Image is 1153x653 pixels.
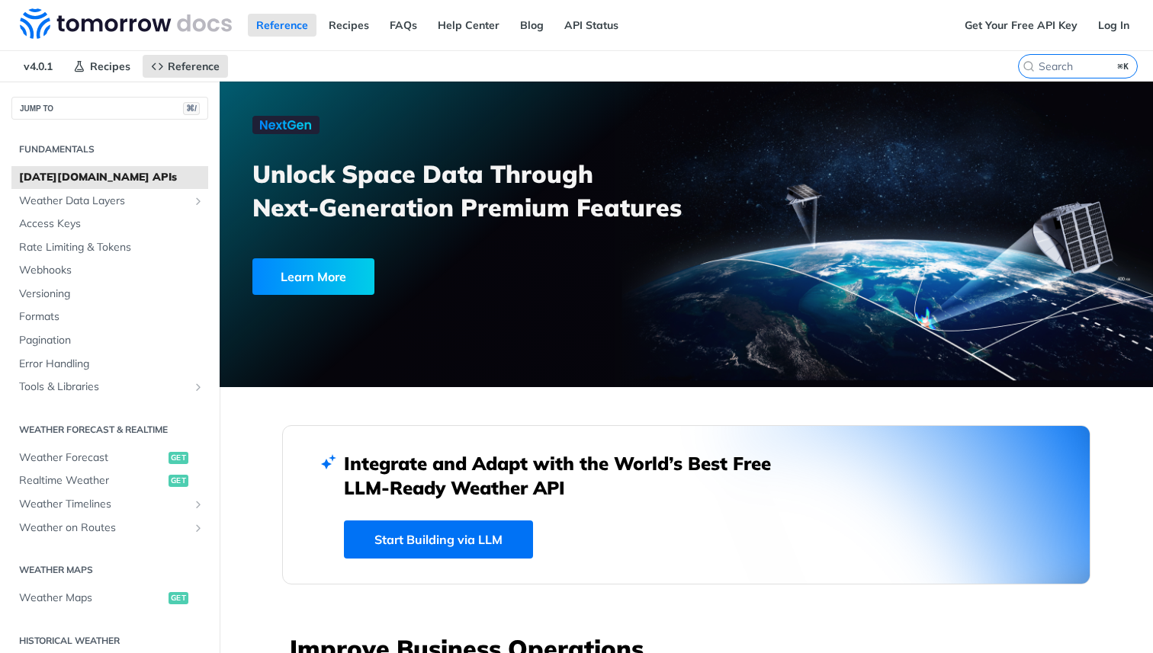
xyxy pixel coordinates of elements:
[169,592,188,604] span: get
[344,520,533,559] a: Start Building via LLM
[169,452,188,464] span: get
[344,451,794,500] h2: Integrate and Adapt with the World’s Best Free LLM-Ready Weather API
[19,497,188,512] span: Weather Timelines
[1114,59,1133,74] kbd: ⌘K
[19,240,204,255] span: Rate Limiting & Tokens
[320,14,377,37] a: Recipes
[19,379,188,395] span: Tools & Libraries
[20,8,232,39] img: Tomorrow.io Weather API Docs
[19,194,188,209] span: Weather Data Layers
[15,55,61,78] span: v4.0.1
[192,522,204,534] button: Show subpages for Weather on Routes
[429,14,508,37] a: Help Center
[11,493,208,516] a: Weather TimelinesShow subpages for Weather Timelines
[19,333,204,348] span: Pagination
[192,498,204,511] button: Show subpages for Weather Timelines
[19,216,204,232] span: Access Keys
[11,353,208,376] a: Error Handling
[248,14,316,37] a: Reference
[11,236,208,259] a: Rate Limiting & Tokens
[169,475,188,487] span: get
[1023,60,1035,72] svg: Search
[11,423,208,437] h2: Weather Forecast & realtime
[192,195,204,207] button: Show subpages for Weather Data Layers
[11,190,208,213] a: Weather Data LayersShow subpages for Weather Data Layers
[11,469,208,492] a: Realtime Weatherget
[19,473,165,488] span: Realtime Weather
[19,357,204,372] span: Error Handling
[168,59,220,73] span: Reference
[11,166,208,189] a: [DATE][DOMAIN_NAME] APIs
[252,258,374,295] div: Learn More
[11,97,208,120] button: JUMP TO⌘/
[19,591,165,606] span: Weather Maps
[183,102,200,115] span: ⌘/
[11,634,208,648] h2: Historical Weather
[19,170,204,185] span: [DATE][DOMAIN_NAME] APIs
[19,450,165,466] span: Weather Forecast
[252,157,703,224] h3: Unlock Space Data Through Next-Generation Premium Features
[11,563,208,577] h2: Weather Maps
[143,55,228,78] a: Reference
[956,14,1086,37] a: Get Your Free API Key
[11,213,208,235] a: Access Keys
[556,14,627,37] a: API Status
[1090,14,1138,37] a: Log In
[19,309,204,325] span: Formats
[512,14,552,37] a: Blog
[11,329,208,352] a: Pagination
[11,447,208,469] a: Weather Forecastget
[11,259,208,282] a: Webhooks
[90,59,130,73] span: Recipes
[65,55,139,78] a: Recipes
[192,381,204,393] button: Show subpages for Tools & Libraries
[11,142,208,156] h2: Fundamentals
[11,376,208,399] a: Tools & LibrariesShow subpages for Tools & Libraries
[381,14,426,37] a: FAQs
[19,263,204,278] span: Webhooks
[252,116,320,134] img: NextGen
[19,286,204,302] span: Versioning
[11,306,208,328] a: Formats
[19,520,188,536] span: Weather on Routes
[11,587,208,610] a: Weather Mapsget
[252,258,612,295] a: Learn More
[11,283,208,306] a: Versioning
[11,517,208,539] a: Weather on RoutesShow subpages for Weather on Routes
